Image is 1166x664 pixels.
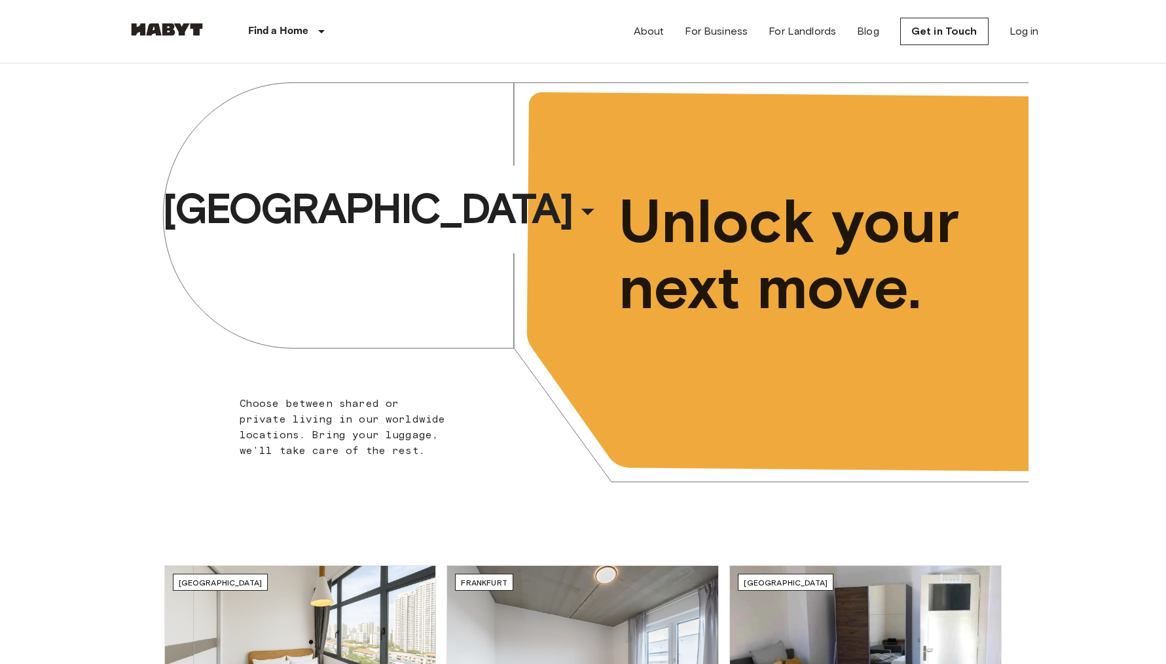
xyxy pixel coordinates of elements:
[248,24,309,39] p: Find a Home
[179,578,263,587] span: [GEOGRAPHIC_DATA]
[461,578,507,587] span: Frankfurt
[619,188,975,321] span: Unlock your next move.
[157,179,609,239] button: [GEOGRAPHIC_DATA]
[128,23,206,36] img: Habyt
[744,578,828,587] span: [GEOGRAPHIC_DATA]
[685,24,748,39] a: For Business
[900,18,989,45] a: Get in Touch
[162,183,572,235] span: [GEOGRAPHIC_DATA]
[769,24,836,39] a: For Landlords
[857,24,879,39] a: Blog
[240,397,446,457] span: Choose between shared or private living in our worldwide locations. Bring your luggage, we'll tak...
[1010,24,1039,39] a: Log in
[634,24,665,39] a: About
